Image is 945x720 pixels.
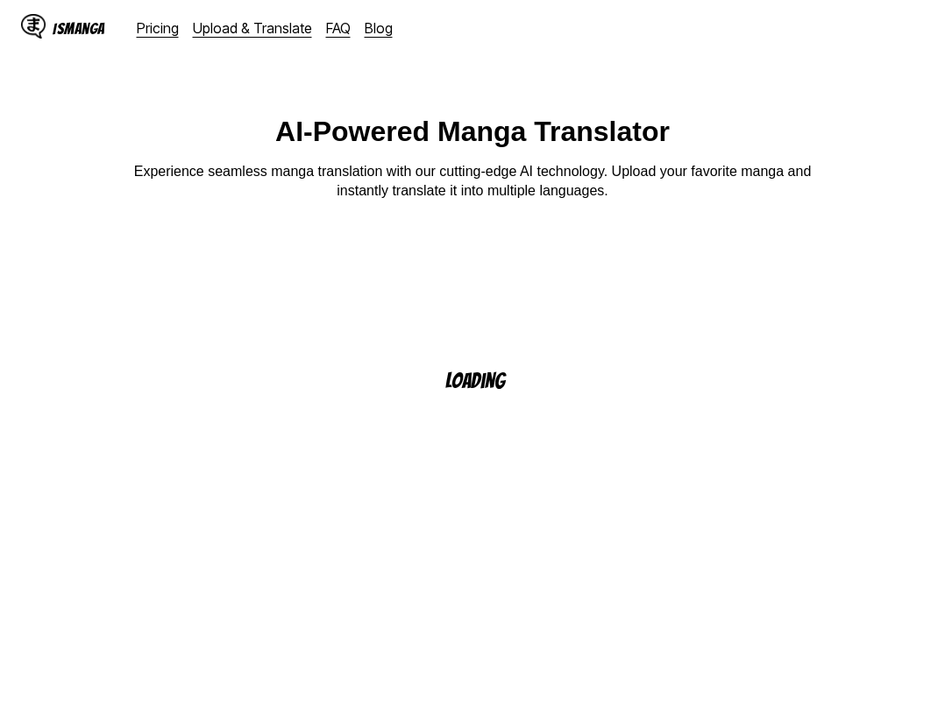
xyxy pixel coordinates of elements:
[53,20,105,37] div: IsManga
[137,19,179,37] a: Pricing
[326,19,351,37] a: FAQ
[193,19,312,37] a: Upload & Translate
[21,14,46,39] img: IsManga Logo
[21,14,137,42] a: IsManga LogoIsManga
[275,116,670,148] h1: AI-Powered Manga Translator
[445,370,528,392] p: Loading
[365,19,393,37] a: Blog
[122,162,823,201] p: Experience seamless manga translation with our cutting-edge AI technology. Upload your favorite m...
